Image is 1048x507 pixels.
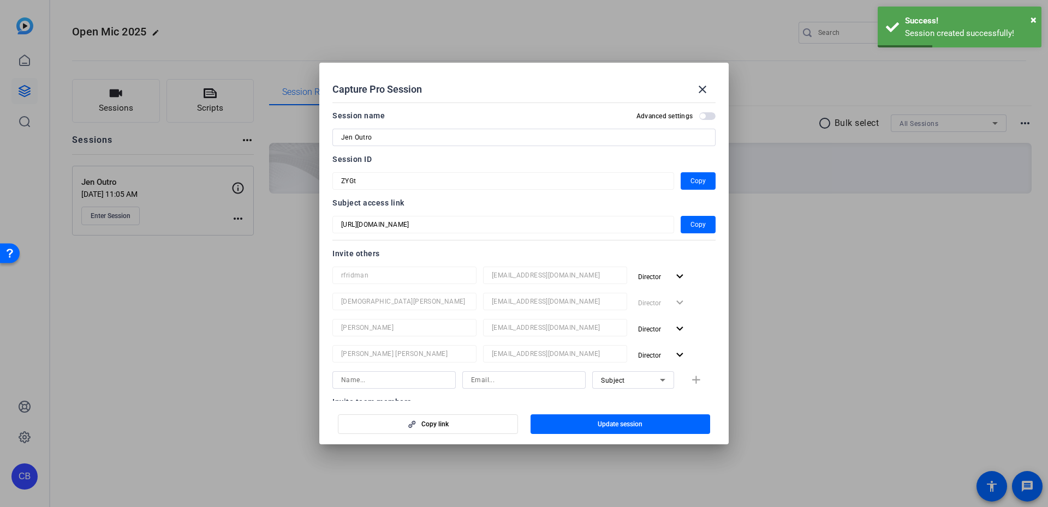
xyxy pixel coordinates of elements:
span: Update session [598,420,642,428]
div: Subject access link [332,196,716,209]
button: Copy [681,172,716,190]
span: Director [638,273,661,281]
input: Name... [341,295,468,308]
button: Close [1031,11,1037,28]
button: Copy [681,216,716,233]
button: Director [634,319,691,339]
input: Email... [492,269,618,282]
mat-icon: expand_more [673,348,687,362]
h2: Advanced settings [636,112,693,120]
div: Invite others [332,247,716,260]
input: Email... [492,347,618,360]
input: Session OTP [341,218,665,231]
input: Email... [492,321,618,334]
span: Copy link [421,420,449,428]
button: Copy link [338,414,518,434]
mat-icon: expand_more [673,270,687,283]
input: Name... [341,373,447,387]
div: Capture Pro Session [332,76,716,102]
mat-icon: close [696,83,709,96]
button: Director [634,345,691,365]
button: Director [634,267,691,286]
span: Director [638,325,661,333]
div: Success! [905,15,1033,27]
input: Name... [341,321,468,334]
input: Session OTP [341,174,665,188]
span: Subject [601,377,625,384]
input: Email... [471,373,577,387]
div: Session ID [332,153,716,166]
input: Email... [492,295,618,308]
div: Session created successfully! [905,27,1033,40]
input: Name... [341,347,468,360]
input: Enter Session Name [341,131,707,144]
input: Name... [341,269,468,282]
mat-icon: expand_more [673,322,687,336]
span: Copy [690,218,706,231]
div: Session name [332,109,385,122]
span: Copy [690,174,706,188]
button: Update session [531,414,711,434]
span: × [1031,13,1037,26]
span: Director [638,352,661,359]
